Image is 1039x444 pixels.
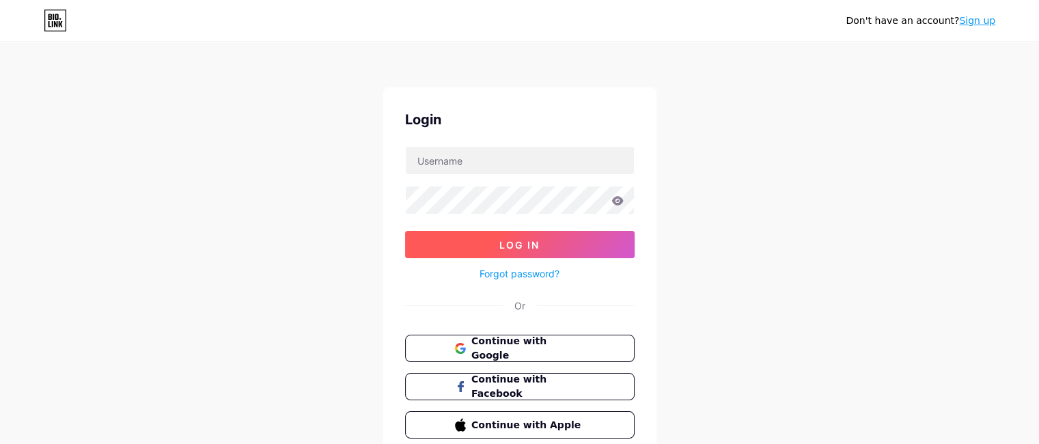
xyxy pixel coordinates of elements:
input: Username [406,147,634,174]
div: Login [405,109,635,130]
span: Continue with Apple [471,418,584,432]
a: Sign up [959,15,995,26]
span: Log In [499,239,540,251]
a: Forgot password? [480,266,559,281]
div: Or [514,299,525,313]
div: Don't have an account? [846,14,995,28]
span: Continue with Google [471,334,584,363]
button: Continue with Apple [405,411,635,439]
button: Continue with Google [405,335,635,362]
button: Log In [405,231,635,258]
button: Continue with Facebook [405,373,635,400]
span: Continue with Facebook [471,372,584,401]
